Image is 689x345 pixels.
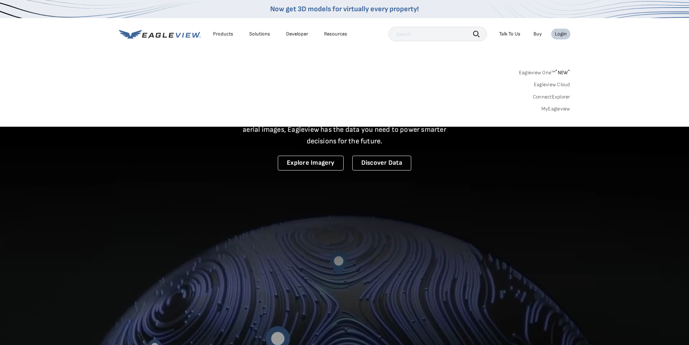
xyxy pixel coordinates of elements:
a: Discover Data [352,156,411,171]
a: Eagleview Cloud [534,81,570,88]
div: Solutions [249,31,270,37]
a: ConnectExplorer [533,94,570,100]
p: A new era starts here. Built on more than 3.5 billion high-resolution aerial images, Eagleview ha... [234,112,455,147]
a: Eagleview One™*NEW* [519,67,570,76]
div: Login [555,31,567,37]
input: Search [388,27,487,41]
div: Products [213,31,233,37]
div: Resources [324,31,347,37]
a: Developer [286,31,308,37]
span: NEW [555,70,570,76]
a: Explore Imagery [278,156,344,171]
a: Buy [533,31,542,37]
a: Now get 3D models for virtually every property! [270,5,419,13]
div: Talk To Us [499,31,520,37]
a: MyEagleview [541,106,570,112]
